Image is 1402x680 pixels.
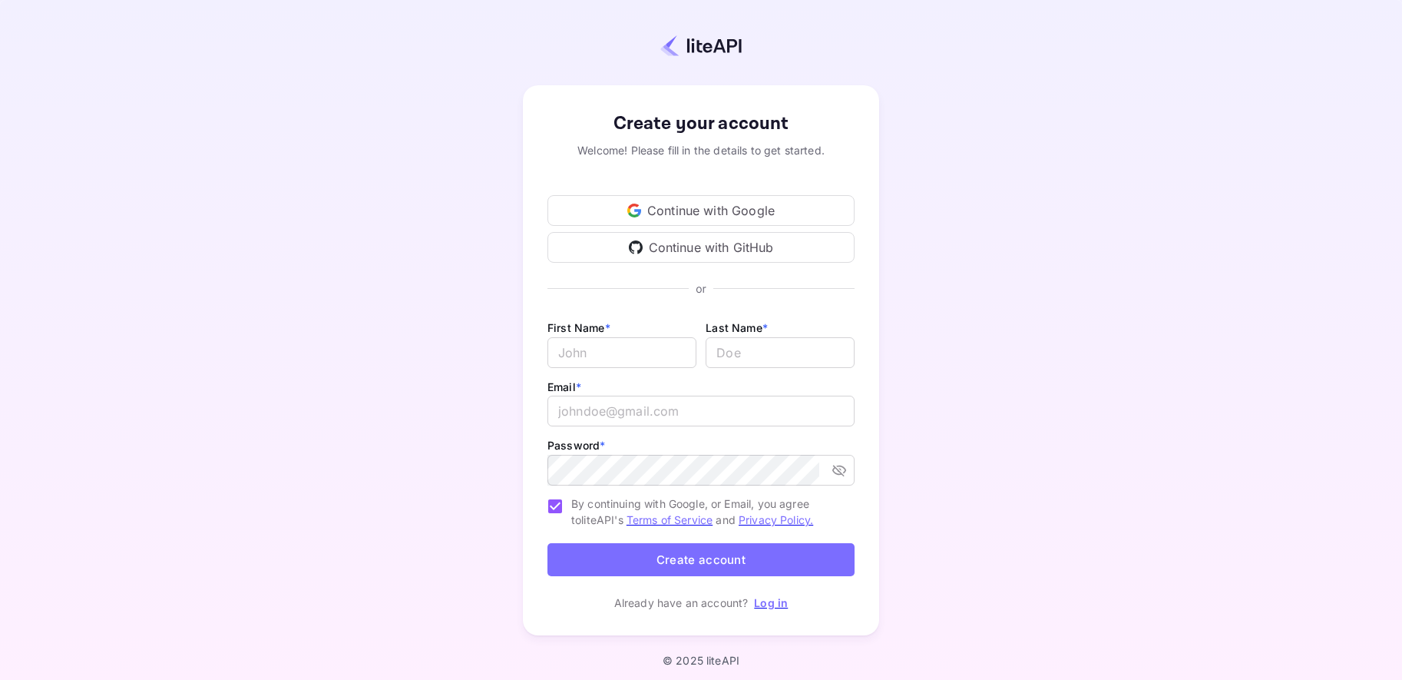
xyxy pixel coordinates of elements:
[706,337,855,368] input: Doe
[547,380,581,393] label: Email
[739,513,813,526] a: Privacy Policy.
[754,596,788,609] a: Log in
[627,513,713,526] a: Terms of Service
[706,321,768,334] label: Last Name
[547,321,610,334] label: First Name
[547,337,696,368] input: John
[825,456,853,484] button: toggle password visibility
[547,110,855,138] div: Create your account
[547,142,855,158] div: Welcome! Please fill in the details to get started.
[547,232,855,263] div: Continue with GitHub
[614,595,749,611] p: Already have an account?
[663,654,739,667] p: © 2025 liteAPI
[571,496,842,528] span: By continuing with Google, or Email, you agree to liteAPI's and
[547,195,855,226] div: Continue with Google
[547,439,605,452] label: Password
[547,543,855,576] button: Create account
[547,396,855,426] input: johndoe@gmail.com
[660,35,742,57] img: liteapi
